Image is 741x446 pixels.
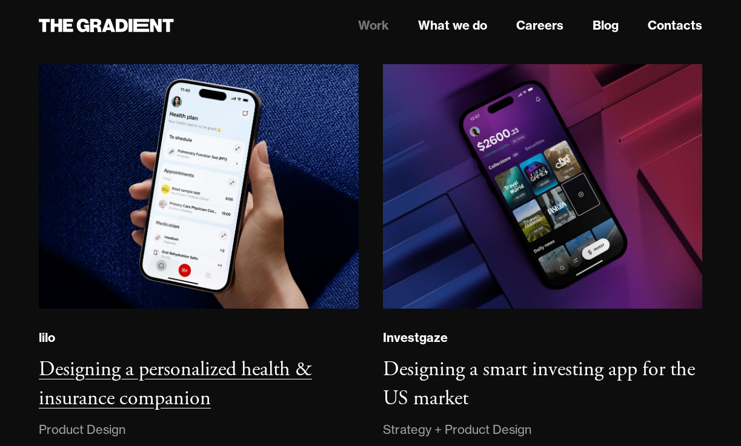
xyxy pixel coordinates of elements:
[383,420,531,439] div: Strategy + Product Design
[593,16,619,34] a: Blog
[418,16,487,34] a: What we do
[39,356,312,412] h3: Designing a personalized health & insurance companion
[358,16,389,34] a: Work
[383,330,448,346] div: Investgaze
[648,16,702,34] a: Contacts
[39,420,125,439] div: Product Design
[516,16,563,34] a: Careers
[383,356,695,412] h3: Designing a smart investing app for the US market
[39,330,55,346] div: lilo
